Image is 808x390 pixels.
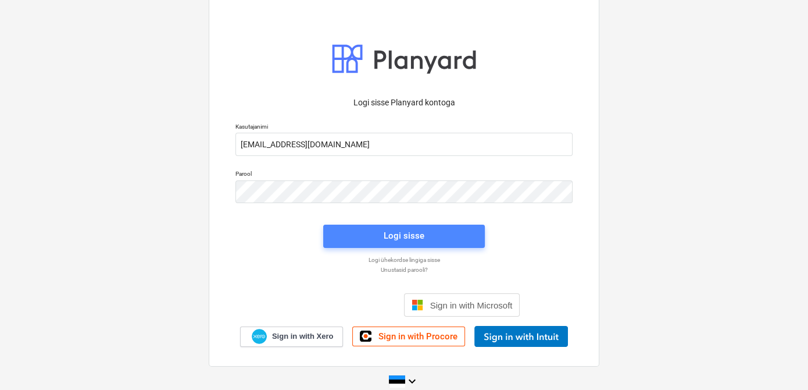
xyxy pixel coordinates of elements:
img: Xero logo [252,329,267,345]
iframe: Sign in with Google Button [283,292,401,318]
a: Sign in with Procore [352,327,465,346]
div: Logi sisse [384,228,424,243]
button: Logi sisse [323,225,485,248]
a: Unustasid parooli? [230,266,578,274]
span: Sign in with Xero [272,331,333,342]
p: Parool [235,170,573,180]
img: Microsoft logo [412,299,423,311]
a: Sign in with Xero [240,327,344,347]
i: keyboard_arrow_down [405,374,419,388]
a: Logi ühekordse lingiga sisse [230,256,578,264]
p: Logi sisse Planyard kontoga [235,97,573,109]
input: Kasutajanimi [235,133,573,156]
span: Sign in with Microsoft [430,300,513,310]
p: Kasutajanimi [235,123,573,133]
span: Sign in with Procore [378,331,457,342]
